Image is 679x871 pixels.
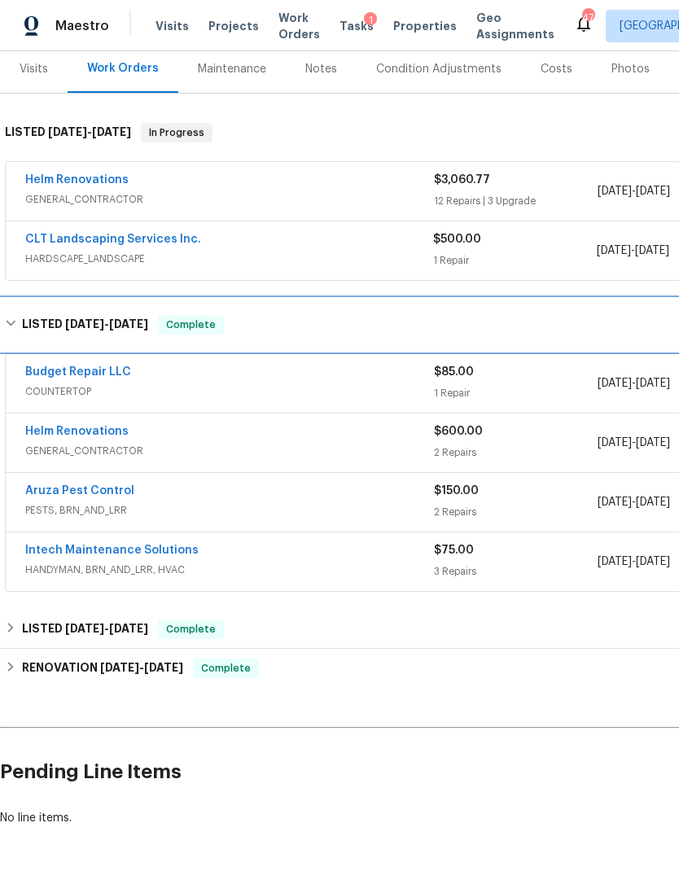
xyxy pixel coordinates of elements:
[339,20,374,32] span: Tasks
[433,234,481,245] span: $500.00
[598,378,632,389] span: [DATE]
[434,444,598,461] div: 2 Repairs
[142,125,211,141] span: In Progress
[25,545,199,556] a: Intech Maintenance Solutions
[305,61,337,77] div: Notes
[156,18,189,34] span: Visits
[598,556,632,567] span: [DATE]
[434,563,598,580] div: 3 Repairs
[22,315,148,335] h6: LISTED
[65,623,104,634] span: [DATE]
[598,375,670,392] span: -
[582,10,594,26] div: 47
[434,485,479,497] span: $150.00
[22,619,148,639] h6: LISTED
[25,383,434,400] span: COUNTERTOP
[278,10,320,42] span: Work Orders
[100,662,183,673] span: -
[434,545,474,556] span: $75.00
[598,497,632,508] span: [DATE]
[434,385,598,401] div: 1 Repair
[198,61,266,77] div: Maintenance
[636,378,670,389] span: [DATE]
[364,12,377,28] div: 1
[25,174,129,186] a: Helm Renovations
[25,426,129,437] a: Helm Renovations
[160,317,222,333] span: Complete
[635,245,669,256] span: [DATE]
[48,126,87,138] span: [DATE]
[636,556,670,567] span: [DATE]
[109,623,148,634] span: [DATE]
[598,437,632,449] span: [DATE]
[434,504,598,520] div: 2 Repairs
[598,554,670,570] span: -
[434,193,598,209] div: 12 Repairs | 3 Upgrade
[25,234,201,245] a: CLT Landscaping Services Inc.
[144,662,183,673] span: [DATE]
[476,10,554,42] span: Geo Assignments
[5,123,131,142] h6: LISTED
[598,186,632,197] span: [DATE]
[434,426,483,437] span: $600.00
[25,502,434,519] span: PESTS, BRN_AND_LRR
[636,437,670,449] span: [DATE]
[55,18,109,34] span: Maestro
[109,318,148,330] span: [DATE]
[92,126,131,138] span: [DATE]
[597,245,631,256] span: [DATE]
[20,61,48,77] div: Visits
[25,485,134,497] a: Aruza Pest Control
[393,18,457,34] span: Properties
[598,183,670,199] span: -
[208,18,259,34] span: Projects
[636,497,670,508] span: [DATE]
[195,660,257,676] span: Complete
[434,174,490,186] span: $3,060.77
[25,251,433,267] span: HARDSCAPE_LANDSCAPE
[25,443,434,459] span: GENERAL_CONTRACTOR
[636,186,670,197] span: [DATE]
[598,435,670,451] span: -
[434,366,474,378] span: $85.00
[65,318,104,330] span: [DATE]
[87,60,159,77] div: Work Orders
[597,243,669,259] span: -
[376,61,502,77] div: Condition Adjustments
[65,623,148,634] span: -
[65,318,148,330] span: -
[48,126,131,138] span: -
[100,662,139,673] span: [DATE]
[433,252,596,269] div: 1 Repair
[598,494,670,510] span: -
[541,61,572,77] div: Costs
[22,659,183,678] h6: RENOVATION
[25,366,131,378] a: Budget Repair LLC
[160,621,222,637] span: Complete
[25,191,434,208] span: GENERAL_CONTRACTOR
[611,61,650,77] div: Photos
[25,562,434,578] span: HANDYMAN, BRN_AND_LRR, HVAC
